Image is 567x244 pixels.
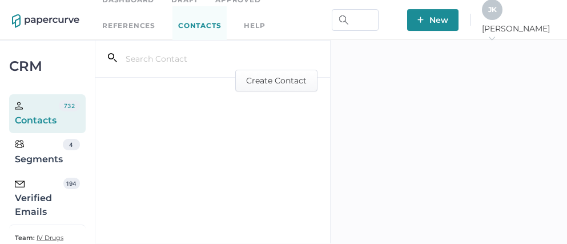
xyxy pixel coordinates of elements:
[15,139,63,166] div: Segments
[488,5,497,14] span: J K
[12,14,79,28] img: papercurve-logo-colour.7244d18c.svg
[15,100,59,127] div: Contacts
[482,23,555,44] span: [PERSON_NAME]
[117,48,264,70] input: Search Contact
[15,181,25,187] img: email-icon-black.c777dcea.svg
[417,9,448,31] span: New
[15,102,23,110] img: person.20a629c4.svg
[488,34,496,42] i: arrow_right
[59,100,79,111] div: 732
[235,74,317,85] a: Create Contact
[63,139,80,150] div: 4
[417,17,424,23] img: plus-white.e19ec114.svg
[172,6,227,46] a: Contacts
[102,19,155,32] a: References
[235,70,317,91] button: Create Contact
[246,70,307,91] span: Create Contact
[332,9,379,31] input: Search Workspace
[37,234,63,242] span: IV Drugs
[63,178,80,189] div: 194
[15,178,63,219] div: Verified Emails
[108,53,117,62] i: search_left
[9,61,86,71] div: CRM
[244,19,265,32] div: help
[339,15,348,25] img: search.bf03fe8b.svg
[407,9,459,31] button: New
[15,139,24,149] img: segments.b9481e3d.svg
